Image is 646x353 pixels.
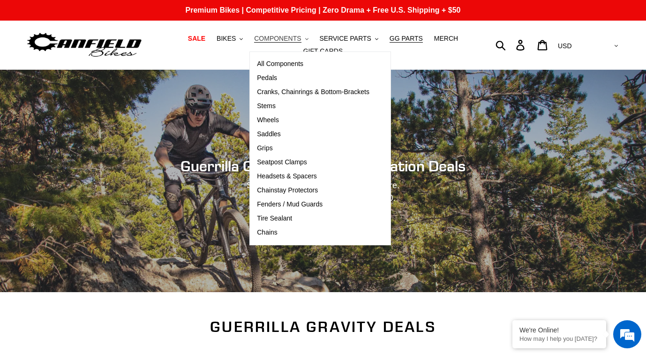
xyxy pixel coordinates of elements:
[54,118,129,213] span: We're online!
[183,32,210,45] a: SALE
[257,158,307,166] span: Seatpost Clamps
[385,32,428,45] a: GG PARTS
[519,326,599,334] div: We're Online!
[257,130,281,138] span: Saddles
[63,52,172,65] div: Chat with us now
[254,35,301,43] span: COMPONENTS
[250,113,376,127] a: Wheels
[519,335,599,342] p: How may I help you today?
[250,85,376,99] a: Cranks, Chainrings & Bottom-Brackets
[303,47,343,55] span: GIFT CARDS
[250,169,376,184] a: Headsets & Spacers
[30,47,53,70] img: d_696896380_company_1647369064580_696896380
[257,102,276,110] span: Stems
[68,157,578,175] h2: Guerrilla Gravity Rider Appreciation Deals
[257,74,277,82] span: Pedals
[429,32,463,45] a: MERCH
[257,214,292,222] span: Tire Sealant
[257,172,317,180] span: Headsets & Spacers
[250,71,376,85] a: Pedals
[131,179,515,205] p: Save on Gear, Bikes, Wheelsets & More. Plus, free shipping on orders over $50.
[257,228,278,236] span: Chains
[68,318,578,336] h2: Guerrilla Gravity Deals
[212,32,248,45] button: BIKES
[250,184,376,198] a: Chainstay Protectors
[257,186,318,194] span: Chainstay Protectors
[315,32,383,45] button: SERVICE PARTS
[250,198,376,212] a: Fenders / Mud Guards
[154,5,176,27] div: Minimize live chat window
[250,127,376,141] a: Saddles
[257,60,303,68] span: All Components
[250,155,376,169] a: Seatpost Clamps
[299,45,348,58] a: GIFT CARDS
[250,141,376,155] a: Grips
[390,35,423,43] span: GG PARTS
[250,212,376,226] a: Tire Sealant
[434,35,458,43] span: MERCH
[249,32,313,45] button: COMPONENTS
[250,99,376,113] a: Stems
[5,256,179,288] textarea: Type your message and hit 'Enter'
[26,30,143,60] img: Canfield Bikes
[250,57,376,71] a: All Components
[217,35,236,43] span: BIKES
[250,226,376,240] a: Chains
[257,116,279,124] span: Wheels
[257,144,272,152] span: Grips
[257,200,323,208] span: Fenders / Mud Guards
[319,35,371,43] span: SERVICE PARTS
[188,35,205,43] span: SALE
[10,51,24,66] div: Navigation go back
[257,88,369,96] span: Cranks, Chainrings & Bottom-Brackets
